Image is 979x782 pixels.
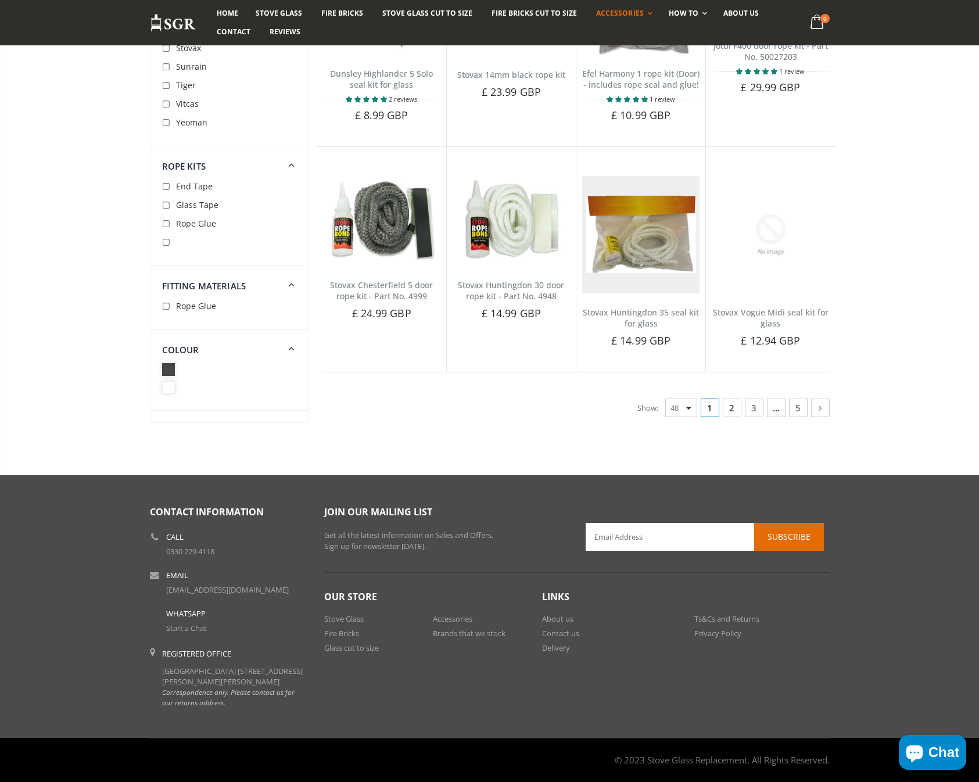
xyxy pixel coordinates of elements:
[162,381,177,392] span: White
[611,333,670,347] span: £ 14.99 GBP
[611,108,670,122] span: £ 10.99 GBP
[162,160,206,172] span: Rope Kits
[176,218,216,229] span: Rope Glue
[162,648,307,708] div: [GEOGRAPHIC_DATA] [STREET_ADDRESS][PERSON_NAME][PERSON_NAME]
[324,643,379,653] a: Glass cut to size
[247,4,311,23] a: Stove Glass
[582,68,700,90] a: Efel Harmony 1 rope kit (Door) - includes rope seal and glue!
[741,80,800,94] span: £ 29.99 GBP
[615,748,830,772] address: © 2023 Stove Glass Replacement. All Rights Reserved.
[321,8,363,18] span: Fire Bricks
[162,687,295,707] em: Correspondence only. Please contact us for our returns address.
[596,8,643,18] span: Accessories
[355,108,408,122] span: £ 8.99 GBP
[176,98,199,109] span: Vitcas
[346,95,389,103] span: 5.00 stars
[650,95,675,103] span: 1 review
[453,176,570,266] img: Stovax Huntingdon 30 door rope kit
[166,610,206,618] b: WhatsApp
[433,628,505,638] a: Brands that we stock
[542,643,570,653] a: Delivery
[176,42,201,53] span: Stovax
[607,95,650,103] span: 5.00 stars
[542,628,579,638] a: Contact us
[150,505,264,518] span: Contact Information
[694,614,759,624] a: Ts&Cs and Returns
[374,4,481,23] a: Stove Glass Cut To Size
[767,399,786,417] span: …
[741,333,800,347] span: £ 12.94 GBP
[217,27,250,37] span: Contact
[176,199,218,210] span: Glass Tape
[492,8,577,18] span: Fire Bricks Cut To Size
[389,95,417,103] span: 2 reviews
[324,505,432,518] span: Join our mailing list
[162,648,231,659] b: Registered Office
[713,307,829,329] a: Stovax Vogue Midi seal kit for glass
[150,13,196,33] img: Stove Glass Replacement
[789,399,808,417] a: 5
[754,523,824,551] button: Subscribe
[166,572,188,579] b: Email
[542,590,569,603] span: Links
[176,80,196,91] span: Tiger
[715,4,768,23] a: About us
[208,4,247,23] a: Home
[176,181,213,192] span: End Tape
[382,8,472,18] span: Stove Glass Cut To Size
[458,279,564,302] a: Stovax Huntingdon 30 door rope kit - Part No. 4948
[483,4,586,23] a: Fire Bricks Cut To Size
[745,399,763,417] a: 3
[176,300,216,311] span: Rope Glue
[176,61,207,72] span: Sunrain
[166,584,289,595] a: [EMAIL_ADDRESS][DOMAIN_NAME]
[261,23,309,41] a: Reviews
[162,280,246,292] span: Fitting Materials
[587,4,658,23] a: Accessories
[162,344,199,356] span: Colour
[324,530,568,553] p: Get all the latest information on Sales and Offers. Sign up for newsletter [DATE].
[256,8,302,18] span: Stove Glass
[324,590,377,603] span: Our Store
[433,614,472,624] a: Accessories
[583,307,699,329] a: Stovax Huntingdon 35 seal kit for glass
[482,306,541,320] span: £ 14.99 GBP
[330,68,433,90] a: Dunsley Highlander 5 Solo seal kit for glass
[482,85,541,99] span: £ 23.99 GBP
[660,4,713,23] a: How To
[736,67,779,76] span: 5.00 stars
[323,176,440,266] img: Stovax Brunel 1A door rope kit
[895,735,970,773] inbox-online-store-chat: Shopify online store chat
[176,117,207,128] span: Yeoman
[669,8,698,18] span: How To
[208,23,259,41] a: Contact
[166,533,184,541] b: Call
[637,399,658,417] span: Show:
[713,40,828,62] a: Jotul F400 door rope kit - Part No. 50027203
[330,279,433,302] a: Stovax Chesterfield 5 door rope kit - Part No. 4999
[313,4,372,23] a: Fire Bricks
[779,67,805,76] span: 1 review
[582,176,700,293] img: Stovax Huntingdon 35 seal kit for glass
[270,27,300,37] span: Reviews
[162,363,177,374] span: Black
[217,8,238,18] span: Home
[352,306,411,320] span: £ 24.99 GBP
[166,623,207,633] a: Start a Chat
[166,546,214,557] a: 0330 229 4118
[723,399,741,417] a: 2
[723,8,759,18] span: About us
[805,12,829,34] a: 0
[324,628,359,638] a: Fire Bricks
[324,614,364,624] a: Stove Glass
[820,14,830,23] span: 0
[701,399,719,417] span: 1
[694,628,741,638] a: Privacy Policy
[586,523,824,551] input: Email Address
[542,614,573,624] a: About us
[457,69,565,80] a: Stovax 14mm black rope kit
